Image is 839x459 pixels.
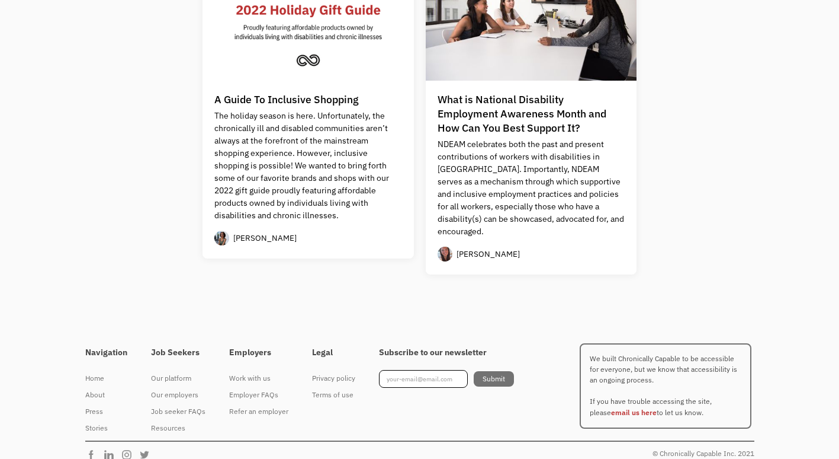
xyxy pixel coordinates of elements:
[233,232,297,244] div: [PERSON_NAME]
[474,371,514,387] input: Submit
[214,93,358,107] div: A Guide To Inclusive Shopping
[151,371,205,385] div: Our platform
[85,387,127,403] a: About
[312,371,355,385] div: Privacy policy
[151,348,205,358] h4: Job Seekers
[229,370,288,387] a: Work with us
[151,388,205,402] div: Our employers
[85,370,127,387] a: Home
[229,371,288,385] div: Work with us
[312,388,355,402] div: Terms of use
[229,387,288,403] a: Employer FAQs
[457,248,520,260] div: [PERSON_NAME]
[151,403,205,420] a: Job seeker FAQs
[229,404,288,419] div: Refer an employer
[438,93,625,135] div: What is National Disability Employment Awareness Month and How Can You Best Support It?
[85,404,127,419] div: Press
[379,348,514,358] h4: Subscribe to our newsletter
[229,403,288,420] a: Refer an employer
[438,138,625,238] p: NDEAM celebrates both the past and present contributions of workers with disabilities in [GEOGRAP...
[151,387,205,403] a: Our employers
[312,387,355,403] a: Terms of use
[85,403,127,420] a: Press
[379,370,514,388] form: Footer Newsletter
[312,370,355,387] a: Privacy policy
[85,421,127,435] div: Stories
[214,110,402,222] p: The holiday season is here. Unfortunately, the chronically ill and disabled communities aren’t al...
[151,370,205,387] a: Our platform
[151,420,205,436] a: Resources
[611,408,657,417] a: email us here
[379,370,468,388] input: your-email@email.com
[85,420,127,436] a: Stories
[85,348,127,358] h4: Navigation
[580,343,751,429] p: We built Chronically Capable to be accessible for everyone, but we know that accessibility is an ...
[85,388,127,402] div: About
[229,348,288,358] h4: Employers
[151,404,205,419] div: Job seeker FAQs
[151,421,205,435] div: Resources
[229,388,288,402] div: Employer FAQs
[312,348,355,358] h4: Legal
[85,371,127,385] div: Home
